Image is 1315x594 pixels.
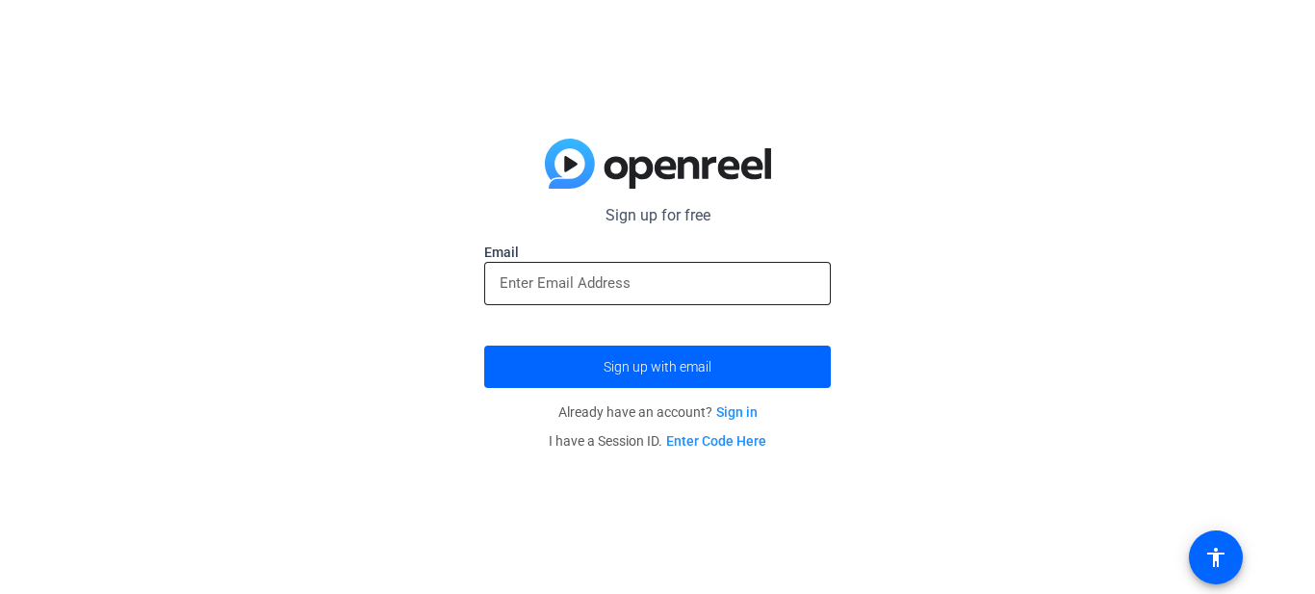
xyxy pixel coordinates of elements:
span: I have a Session ID. [549,433,766,449]
label: Email [484,243,831,262]
span: Already have an account? [558,404,758,420]
a: Sign in [716,404,758,420]
a: Enter Code Here [666,433,766,449]
mat-icon: accessibility [1204,546,1227,569]
button: Sign up with email [484,346,831,388]
img: blue-gradient.svg [545,139,771,189]
input: Enter Email Address [500,271,815,295]
p: Sign up for free [484,204,831,227]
